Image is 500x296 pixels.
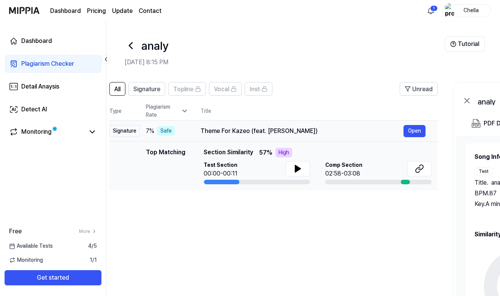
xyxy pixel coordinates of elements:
span: Topline [173,85,193,94]
div: Chella [456,6,486,14]
img: 알림 [426,6,435,15]
th: Type [109,102,140,120]
button: profileChella [442,4,491,17]
div: Safe [157,126,175,136]
div: Monitoring [21,127,52,136]
button: Signature [128,82,165,96]
button: Vocal [209,82,242,96]
button: Topline [168,82,206,96]
span: 1 / 1 [90,256,97,264]
button: Get started [5,270,101,285]
button: Tutorial [445,36,485,52]
span: 57 % [259,148,272,157]
span: 4 / 5 [88,242,97,250]
span: Unread [412,85,433,94]
a: Update [112,6,133,16]
div: Detail Anaysis [21,82,59,91]
span: Available Tests [9,242,53,250]
span: Monitoring [9,256,43,264]
a: Plagiarism Checker [5,55,101,73]
th: Title [201,102,438,120]
button: All [109,82,125,96]
div: Top Matching [146,148,185,184]
span: Signature [133,85,160,94]
span: All [114,85,120,94]
a: Contact [139,6,161,16]
a: Dashboard [5,32,101,50]
a: Pricing [87,6,106,16]
a: Detail Anaysis [5,78,101,96]
button: Open [403,125,426,137]
div: 00:00-00:11 [204,169,237,178]
span: Vocal [214,85,229,94]
div: Plagiarism Checker [21,59,74,68]
h1: analy [141,37,169,54]
a: Dashboard [50,6,81,16]
span: Free [9,227,22,236]
img: profile [445,3,454,18]
div: 02:58-03:08 [325,169,362,178]
span: Inst [250,85,260,94]
div: Test [475,168,493,175]
span: Test Section [204,161,237,169]
div: Dashboard [21,36,52,46]
span: Title . [475,178,488,187]
span: 7 % [146,127,154,136]
div: High [275,148,292,157]
span: Section Similarity [204,148,253,157]
a: More [79,228,97,235]
span: Comp Section [325,161,362,169]
div: Plagiarism Rate [146,103,188,119]
button: 알림1 [425,5,437,17]
div: Signature [109,125,140,137]
a: Detect AI [5,100,101,119]
div: Detect AI [21,105,47,114]
a: Monitoring [9,127,85,136]
div: Theme For Kazeo (feat. [PERSON_NAME]) [201,127,403,136]
button: Unread [400,82,438,96]
button: Inst [245,82,272,96]
div: 1 [430,5,438,11]
img: Help [450,41,456,47]
h2: [DATE] 8:15 PM [125,58,445,67]
img: PDF Download [472,119,481,128]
